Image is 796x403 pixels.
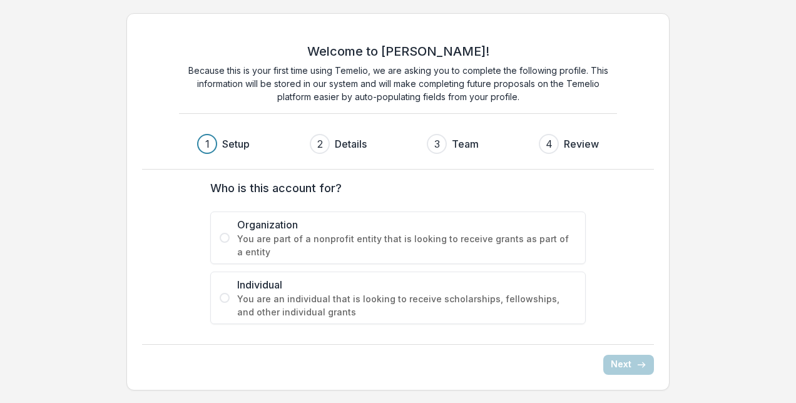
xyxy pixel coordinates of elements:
[564,136,599,151] h3: Review
[546,136,553,151] div: 4
[205,136,210,151] div: 1
[237,277,576,292] span: Individual
[603,355,654,375] button: Next
[237,217,576,232] span: Organization
[210,180,578,196] label: Who is this account for?
[452,136,479,151] h3: Team
[317,136,323,151] div: 2
[237,232,576,258] span: You are part of a nonprofit entity that is looking to receive grants as part of a entity
[197,134,599,154] div: Progress
[237,292,576,319] span: You are an individual that is looking to receive scholarships, fellowships, and other individual ...
[434,136,440,151] div: 3
[222,136,250,151] h3: Setup
[179,64,617,103] p: Because this is your first time using Temelio, we are asking you to complete the following profil...
[335,136,367,151] h3: Details
[307,44,489,59] h2: Welcome to [PERSON_NAME]!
